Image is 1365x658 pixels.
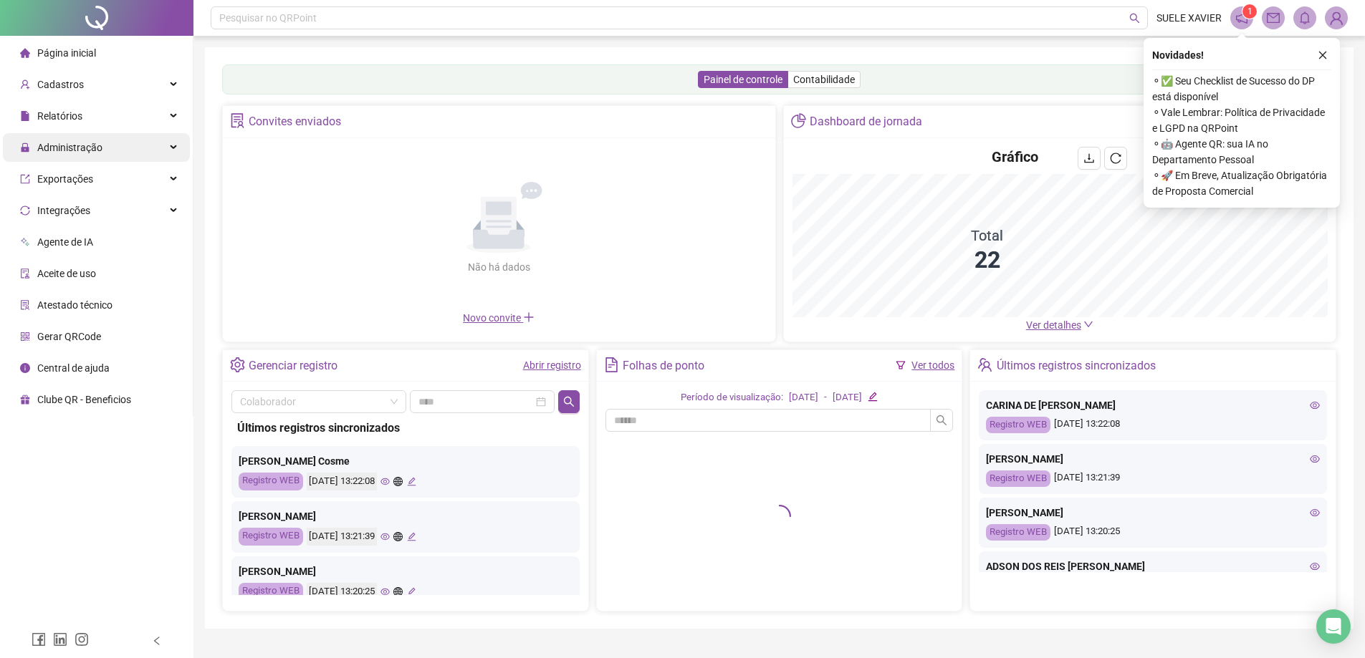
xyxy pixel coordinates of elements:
span: instagram [75,632,89,647]
span: eye [1310,454,1320,464]
span: lock [20,142,30,153]
span: Agente de IA [37,236,93,248]
span: pie-chart [791,113,806,128]
span: Central de ajuda [37,362,110,374]
span: export [20,174,30,184]
span: edit [868,392,877,401]
div: Últimos registros sincronizados [997,354,1156,378]
div: ADSON DOS REIS [PERSON_NAME] [986,558,1320,574]
span: SUELE XAVIER [1156,10,1222,26]
div: [DATE] 13:22:08 [986,417,1320,433]
span: download [1083,153,1095,164]
span: bell [1298,11,1311,24]
span: Exportações [37,173,93,185]
span: Aceite de uso [37,268,96,279]
span: linkedin [53,632,67,647]
span: ⚬ 🤖 Agente QR: sua IA no Departamento Pessoal [1152,136,1331,168]
div: [DATE] 13:21:39 [986,470,1320,487]
div: Registro WEB [239,583,303,601]
span: eye [380,532,390,541]
span: 1 [1247,6,1253,16]
div: [DATE] 13:21:39 [307,528,377,546]
div: Registro WEB [239,528,303,546]
div: Registro WEB [986,470,1050,487]
sup: 1 [1242,4,1257,19]
div: Folhas de ponto [623,354,704,378]
div: Gerenciar registro [249,354,337,378]
div: [PERSON_NAME] Cosme [239,453,573,469]
span: Gerar QRCode [37,331,101,342]
span: global [393,477,403,486]
div: Open Intercom Messenger [1316,609,1351,644]
div: [DATE] 13:22:08 [307,473,377,490]
span: notification [1235,11,1248,24]
span: Ver detalhes [1026,319,1081,331]
div: Registro WEB [986,417,1050,433]
span: ⚬ 🚀 Em Breve, Atualização Obrigatória de Proposta Comercial [1152,168,1331,199]
span: eye [380,477,390,486]
span: filter [896,360,906,370]
span: eye [1310,400,1320,410]
span: file [20,111,30,121]
span: Contabilidade [793,74,855,85]
span: Atestado técnico [37,299,112,311]
span: solution [230,113,245,128]
span: Administração [37,142,102,153]
a: Abrir registro [523,359,581,371]
span: file-text [604,357,619,372]
span: home [20,48,30,58]
div: [PERSON_NAME] [986,451,1320,467]
div: Registro WEB [239,473,303,490]
span: Página inicial [37,47,96,59]
span: ⚬ Vale Lembrar: Política de Privacidade e LGPD na QRPoint [1152,105,1331,136]
span: down [1083,319,1093,329]
span: setting [230,357,245,372]
div: [PERSON_NAME] [986,505,1320,521]
div: [PERSON_NAME] [239,563,573,579]
span: search [563,396,575,407]
img: 89381 [1326,7,1347,29]
span: qrcode [20,332,30,342]
h4: Gráfico [992,147,1038,167]
span: eye [380,587,390,596]
span: Relatórios [37,110,82,122]
span: search [1129,13,1140,24]
div: Período de visualização: [681,390,783,405]
div: Convites enviados [249,110,341,134]
div: Registro WEB [986,524,1050,541]
div: [DATE] [789,390,818,405]
span: loading [768,505,791,528]
span: Novidades ! [1152,47,1204,63]
span: global [393,587,403,596]
span: edit [407,587,416,596]
span: solution [20,300,30,310]
span: plus [523,311,535,323]
span: left [152,636,162,646]
div: - [824,390,827,405]
span: Integrações [37,205,90,216]
span: mail [1267,11,1280,24]
div: Dashboard de jornada [810,110,922,134]
span: search [936,415,947,426]
span: edit [407,477,416,486]
a: Ver detalhes down [1026,319,1093,331]
div: [PERSON_NAME] [239,508,573,524]
span: Novo convite [463,312,535,324]
span: eye [1310,561,1320,571]
div: Não há dados [433,259,565,275]
span: global [393,532,403,541]
div: [DATE] 13:20:25 [307,583,377,601]
span: sync [20,205,30,216]
div: CARINA DE [PERSON_NAME] [986,397,1320,413]
span: ⚬ ✅ Seu Checklist de Sucesso do DP está disponível [1152,73,1331,105]
div: [DATE] [833,390,862,405]
span: team [977,357,992,372]
span: close [1318,50,1328,60]
span: edit [407,532,416,541]
span: info-circle [20,363,30,373]
div: [DATE] 13:20:25 [986,524,1320,541]
span: reload [1110,153,1121,164]
span: facebook [32,632,46,647]
span: Clube QR - Beneficios [37,394,131,405]
span: gift [20,395,30,405]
